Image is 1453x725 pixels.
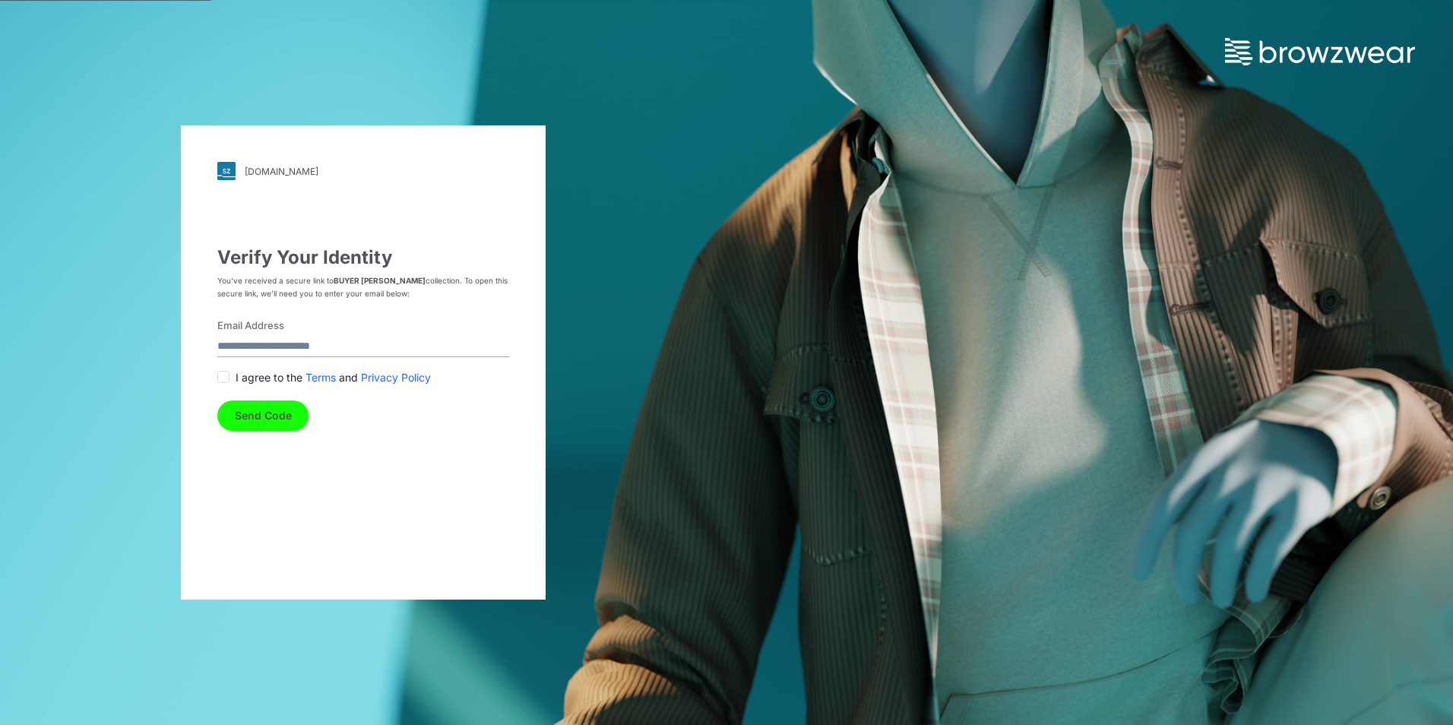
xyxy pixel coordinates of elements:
button: Send Code [217,400,309,431]
a: [DOMAIN_NAME] [217,162,509,180]
div: [DOMAIN_NAME] [245,166,318,177]
a: Privacy Policy [361,369,431,385]
img: svg+xml;base64,PHN2ZyB3aWR0aD0iMjgiIGhlaWdodD0iMjgiIHZpZXdCb3g9IjAgMCAyOCAyOCIgZmlsbD0ibm9uZSIgeG... [217,162,236,180]
a: Terms [305,369,336,385]
p: You’ve received a secure link to collection. To open this secure link, we’ll need you to enter yo... [217,274,509,300]
label: Email Address [217,318,500,334]
strong: BUYER [PERSON_NAME] [334,276,426,285]
div: I agree to the and [217,369,509,385]
img: browzwear-logo.73288ffb.svg [1225,38,1415,65]
h3: Verify Your Identity [217,247,509,268]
